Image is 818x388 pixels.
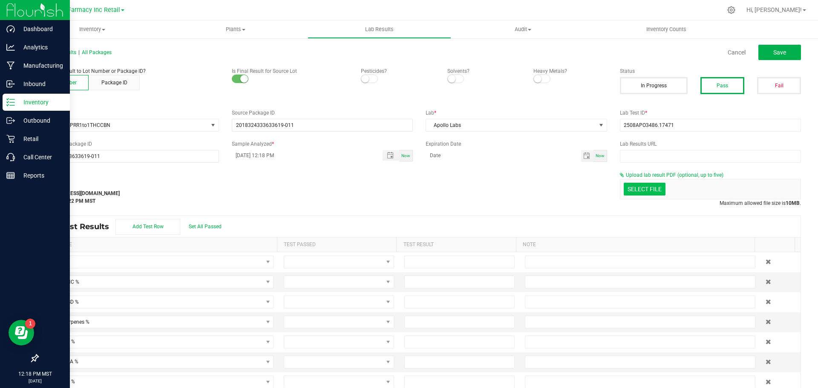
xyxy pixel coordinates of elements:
span: TAC % [43,256,262,268]
inline-svg: Retail [6,135,15,143]
div: Manage settings [726,6,737,14]
iframe: Resource center [9,320,34,345]
span: Δ-9 THC % [43,376,262,388]
inline-svg: Manufacturing [6,61,15,70]
strong: [EMAIL_ADDRESS][DOMAIN_NAME] [37,190,120,196]
span: Toggle popup [383,150,399,161]
button: Package ID [89,75,140,90]
p: 12:18 PM MST [4,370,66,378]
span: 250806BGPRR1to1THCCBN [38,119,208,131]
button: Fail [757,77,801,94]
th: Test Result [396,238,516,252]
p: Inventory [15,97,66,107]
button: Add Test Row [115,219,180,235]
inline-svg: Analytics [6,43,15,52]
p: Outbound [15,115,66,126]
inline-svg: Inventory [6,98,15,106]
span: Hi, [PERSON_NAME]! [746,6,802,13]
inline-svg: Dashboard [6,25,15,33]
a: Audit [451,20,595,38]
span: All Packages [82,49,112,55]
p: Analytics [15,42,66,52]
span: Δ-8 THC % [43,336,262,348]
div: Select file [624,183,665,195]
p: Pesticides? [361,67,434,75]
span: Total CBD % [43,296,262,308]
span: Maximum allowed file size is . [720,200,801,206]
span: Plants [164,26,307,33]
span: Δ-8 THCA % [43,356,262,368]
inline-svg: Reports [6,171,15,180]
p: Dashboard [15,24,66,34]
span: Apollo Labs [426,119,596,131]
label: Lab Sample Package ID [37,140,219,148]
label: Expiration Date [426,140,607,148]
span: Toggle calendar [581,150,593,162]
th: Note [516,238,755,252]
p: Solvents? [447,67,521,75]
label: Lab Results URL [620,140,801,148]
inline-svg: Outbound [6,116,15,125]
span: | [78,49,80,55]
span: Lab Results [354,26,405,33]
label: Sample Analyzed [232,140,413,148]
span: Inventory Counts [635,26,698,33]
span: Now [596,153,605,158]
label: Status [620,67,801,75]
a: Plants [164,20,308,38]
span: Upload lab result PDF (optional, up to five) [626,172,723,178]
strong: 10MB [786,200,800,206]
button: In Progress [620,77,688,94]
p: Retail [15,134,66,144]
th: Test Name [38,238,277,252]
span: Total Terpenes % [43,316,262,328]
span: Globe Farmacy Inc Retail [50,6,120,14]
span: Inventory [20,26,164,33]
button: Save [758,45,801,60]
span: Lab Test Results [44,222,115,231]
span: Total THC % [43,276,262,288]
label: Last Modified [37,180,170,187]
p: Inbound [15,79,66,89]
p: Reports [15,170,66,181]
span: Set All Passed [189,224,222,230]
button: Pass [700,77,744,94]
input: Date [426,150,581,161]
inline-svg: Call Center [6,153,15,161]
p: Call Center [15,152,66,162]
a: Lab Results [308,20,451,38]
p: Is Final Result for Source Lot [232,67,349,75]
input: NO DATA FOUND [38,150,219,162]
input: NO DATA FOUND [232,119,413,131]
p: Heavy Metals? [533,67,607,75]
a: Inventory [20,20,164,38]
inline-svg: Inbound [6,80,15,88]
label: Lab Test ID [620,109,801,117]
a: Cancel [728,48,746,57]
p: Attach lab result to Lot Number or Package ID? [37,67,219,75]
iframe: Resource center unread badge [25,319,35,329]
th: Test Passed [277,238,396,252]
span: Audit [452,26,594,33]
input: MM/dd/yyyy HH:MM a [232,150,374,161]
p: [DATE] [4,378,66,384]
label: Source Package ID [232,109,413,117]
label: Lab [426,109,607,117]
span: Save [773,49,786,56]
a: Inventory Counts [595,20,738,38]
span: Now [401,153,410,158]
label: Lot Number [37,109,219,117]
p: Manufacturing [15,60,66,71]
